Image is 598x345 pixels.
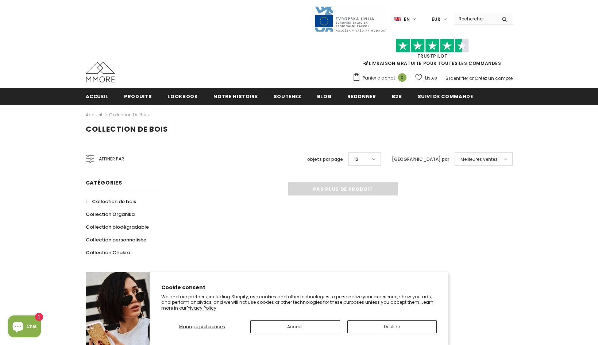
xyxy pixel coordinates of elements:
[392,93,402,100] span: B2B
[398,73,406,82] span: 0
[396,39,469,53] img: Faites confiance aux étoiles pilotes
[392,88,402,104] a: B2B
[86,221,149,233] a: Collection biodégradable
[347,320,437,333] button: Decline
[86,124,168,134] span: Collection de bois
[186,305,216,311] a: Privacy Policy
[392,156,449,163] label: [GEOGRAPHIC_DATA] par
[86,224,149,230] span: Collection biodégradable
[394,16,401,22] img: i-lang-1.png
[6,315,43,339] inbox-online-store-chat: Shopify online store chat
[454,13,496,24] input: Search Site
[161,294,437,311] p: We and our partners, including Shopify, use cookies and other technologies to personalize your ex...
[179,323,225,330] span: Manage preferences
[418,88,473,104] a: Suivi de commande
[274,93,301,100] span: soutenez
[86,249,130,256] span: Collection Chakra
[161,284,437,291] h2: Cookie consent
[314,6,387,32] img: Javni Razpis
[352,73,410,84] a: Panier d'achat 0
[354,156,358,163] span: 12
[363,74,395,82] span: Panier d'achat
[460,156,498,163] span: Meilleures ventes
[109,112,149,118] a: Collection de bois
[86,62,115,82] img: Cas MMORE
[347,93,376,100] span: Redonner
[92,198,136,205] span: Collection de bois
[86,233,146,246] a: Collection personnalisée
[352,42,513,66] span: LIVRAISON GRATUITE POUR TOUTES LES COMMANDES
[86,246,130,259] a: Collection Chakra
[314,16,387,22] a: Javni Razpis
[86,88,109,104] a: Accueil
[415,71,437,84] a: Listes
[86,111,102,119] a: Accueil
[307,156,343,163] label: objets par page
[213,88,258,104] a: Notre histoire
[167,88,198,104] a: Lookbook
[86,211,135,218] span: Collection Organika
[213,93,258,100] span: Notre histoire
[317,88,332,104] a: Blog
[418,93,473,100] span: Suivi de commande
[86,93,109,100] span: Accueil
[469,75,474,81] span: or
[274,88,301,104] a: soutenez
[250,320,340,333] button: Accept
[99,155,124,163] span: Affiner par
[417,53,448,59] a: TrustPilot
[124,88,152,104] a: Produits
[124,93,152,100] span: Produits
[167,93,198,100] span: Lookbook
[445,75,468,81] a: S'identifier
[86,195,136,208] a: Collection de bois
[317,93,332,100] span: Blog
[475,75,513,81] a: Créez un compte
[404,16,410,23] span: en
[347,88,376,104] a: Redonner
[86,236,146,243] span: Collection personnalisée
[86,179,122,186] span: Catégories
[161,320,243,333] button: Manage preferences
[425,74,437,82] span: Listes
[86,208,135,221] a: Collection Organika
[432,16,440,23] span: EUR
